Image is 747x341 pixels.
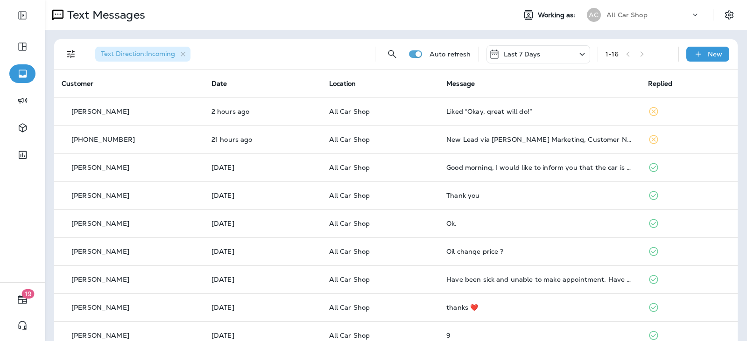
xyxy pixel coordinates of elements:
span: Date [211,79,227,88]
span: Working as: [538,11,578,19]
div: 9 [446,332,633,339]
button: Filters [62,45,80,63]
div: thanks ❤️ [446,304,633,311]
p: [PERSON_NAME] [71,304,129,311]
p: Sep 25, 2025 04:32 PM [211,220,314,227]
button: Search Messages [383,45,402,63]
p: Text Messages [63,8,145,22]
span: All Car Shop [329,219,370,228]
button: Settings [721,7,738,23]
p: [PERSON_NAME] [71,220,129,227]
div: New Lead via Merrick Marketing, Customer Name: Jay T., Contact info: Masked phone number availabl... [446,136,633,143]
p: [PERSON_NAME] [71,332,129,339]
button: Expand Sidebar [9,6,35,25]
span: All Car Shop [329,247,370,256]
span: Text Direction : Incoming [101,49,175,58]
span: All Car Shop [329,275,370,284]
div: Thank you [446,192,633,199]
p: [PERSON_NAME] [71,192,129,199]
p: Sep 26, 2025 12:42 PM [211,192,314,199]
p: Sep 24, 2025 07:06 PM [211,248,314,255]
span: All Car Shop [329,191,370,200]
span: Customer [62,79,93,88]
p: [PERSON_NAME] [71,248,129,255]
div: Good morning, I would like to inform you that the car is no longer cooling today after I brought ... [446,164,633,171]
p: [PERSON_NAME] [71,108,129,115]
span: All Car Shop [329,163,370,172]
p: All Car Shop [606,11,648,19]
p: Sep 24, 2025 10:28 AM [211,332,314,339]
div: Text Direction:Incoming [95,47,190,62]
span: All Car Shop [329,303,370,312]
p: Sep 28, 2025 08:40 AM [211,164,314,171]
p: Sep 30, 2025 11:06 AM [211,108,314,115]
span: All Car Shop [329,107,370,116]
p: Sep 24, 2025 05:33 PM [211,304,314,311]
span: All Car Shop [329,331,370,340]
span: Message [446,79,475,88]
p: Sep 29, 2025 04:02 PM [211,136,314,143]
p: Auto refresh [430,50,471,58]
span: Location [329,79,356,88]
span: Replied [648,79,672,88]
p: Last 7 Days [504,50,541,58]
div: Have been sick and unable to make appointment. Have drs appt tomorrow so hopefully will get some ... [446,276,633,283]
p: New [708,50,722,58]
span: 19 [22,289,35,299]
div: Ok. [446,220,633,227]
p: [PHONE_NUMBER] [71,136,135,143]
p: Sep 24, 2025 06:55 PM [211,276,314,283]
p: [PERSON_NAME] [71,276,129,283]
p: [PERSON_NAME] [71,164,129,171]
button: 19 [9,290,35,309]
div: AC [587,8,601,22]
div: Liked “Okay, great will do!” [446,108,633,115]
span: All Car Shop [329,135,370,144]
div: Oil change price ? [446,248,633,255]
div: 1 - 16 [606,50,619,58]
